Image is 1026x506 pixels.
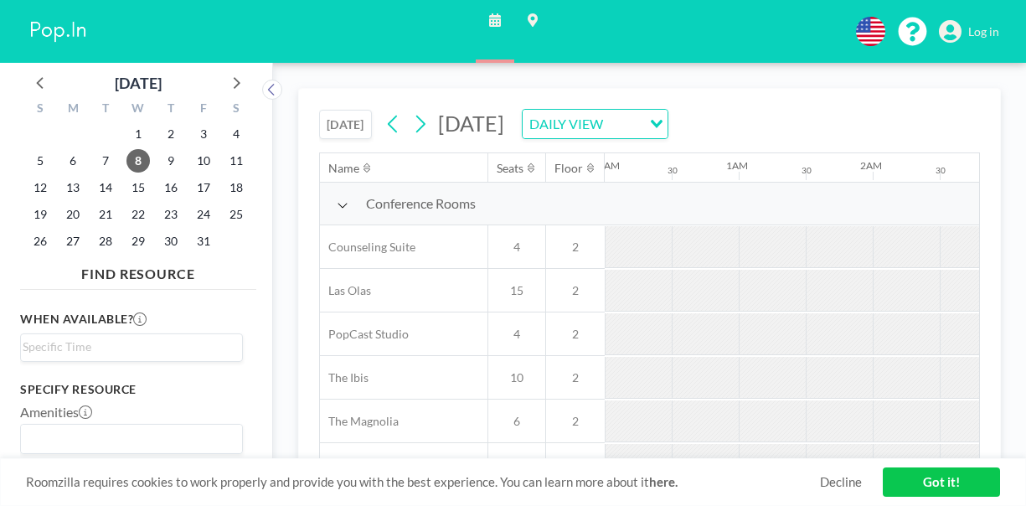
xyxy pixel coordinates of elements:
span: Sunday, October 5, 2025 [28,149,52,173]
span: Log in [968,24,999,39]
div: Search for option [21,425,242,453]
h4: FIND RESOURCE [20,259,256,282]
span: Monday, October 20, 2025 [61,203,85,226]
span: Saturday, October 4, 2025 [224,122,248,146]
a: Got it! [883,467,1000,497]
div: 1AM [726,159,748,172]
div: 12AM [592,159,620,172]
div: [DATE] [115,71,162,95]
span: 4 [488,240,545,255]
input: Search for option [608,113,640,135]
span: Saturday, October 25, 2025 [224,203,248,226]
span: Wednesday, October 15, 2025 [126,176,150,199]
span: Thursday, October 16, 2025 [159,176,183,199]
span: 2 [546,457,605,472]
span: Tuesday, October 28, 2025 [94,230,117,253]
span: 10 [488,370,545,385]
div: 30 [668,165,678,176]
span: Las Olas [320,283,371,298]
span: 2 [546,283,605,298]
span: Friday, October 24, 2025 [192,203,215,226]
span: The Palm [320,457,377,472]
span: Tuesday, October 21, 2025 [94,203,117,226]
span: Monday, October 13, 2025 [61,176,85,199]
span: Sunday, October 26, 2025 [28,230,52,253]
span: Counseling Suite [320,240,415,255]
span: 2 [546,370,605,385]
div: 2AM [860,159,882,172]
span: 15 [488,283,545,298]
button: [DATE] [319,110,372,139]
span: The Magnolia [320,414,399,429]
div: S [219,99,252,121]
label: Amenities [20,404,92,421]
span: Thursday, October 9, 2025 [159,149,183,173]
span: 30 [488,457,545,472]
div: M [57,99,90,121]
h3: Specify resource [20,382,243,397]
span: PopCast Studio [320,327,409,342]
span: Friday, October 3, 2025 [192,122,215,146]
span: Thursday, October 2, 2025 [159,122,183,146]
div: Search for option [523,110,668,138]
span: Friday, October 31, 2025 [192,230,215,253]
div: S [24,99,57,121]
span: Wednesday, October 22, 2025 [126,203,150,226]
span: Tuesday, October 7, 2025 [94,149,117,173]
div: T [154,99,187,121]
div: Floor [554,161,583,176]
span: Tuesday, October 14, 2025 [94,176,117,199]
a: Log in [939,20,999,44]
span: Friday, October 10, 2025 [192,149,215,173]
div: Seats [497,161,523,176]
div: Name [328,161,359,176]
a: here. [649,474,678,489]
img: organization-logo [27,15,90,49]
span: Wednesday, October 29, 2025 [126,230,150,253]
span: Thursday, October 23, 2025 [159,203,183,226]
span: The Ibis [320,370,369,385]
span: 4 [488,327,545,342]
span: 2 [546,240,605,255]
span: Sunday, October 19, 2025 [28,203,52,226]
div: 30 [936,165,946,176]
input: Search for option [23,338,233,356]
span: DAILY VIEW [526,113,606,135]
span: 2 [546,327,605,342]
span: 2 [546,414,605,429]
span: Friday, October 17, 2025 [192,176,215,199]
span: Sunday, October 12, 2025 [28,176,52,199]
div: 30 [802,165,812,176]
span: Monday, October 27, 2025 [61,230,85,253]
span: Wednesday, October 1, 2025 [126,122,150,146]
span: Monday, October 6, 2025 [61,149,85,173]
span: Roomzilla requires cookies to work properly and provide you with the best experience. You can lea... [26,474,820,490]
span: Saturday, October 18, 2025 [224,176,248,199]
div: W [122,99,155,121]
span: [DATE] [438,111,504,136]
span: Saturday, October 11, 2025 [224,149,248,173]
div: F [187,99,219,121]
div: Search for option [21,334,242,359]
div: T [90,99,122,121]
a: Decline [820,474,862,490]
span: Conference Rooms [366,195,476,212]
span: Wednesday, October 8, 2025 [126,149,150,173]
span: 6 [488,414,545,429]
input: Search for option [23,428,233,450]
span: Thursday, October 30, 2025 [159,230,183,253]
